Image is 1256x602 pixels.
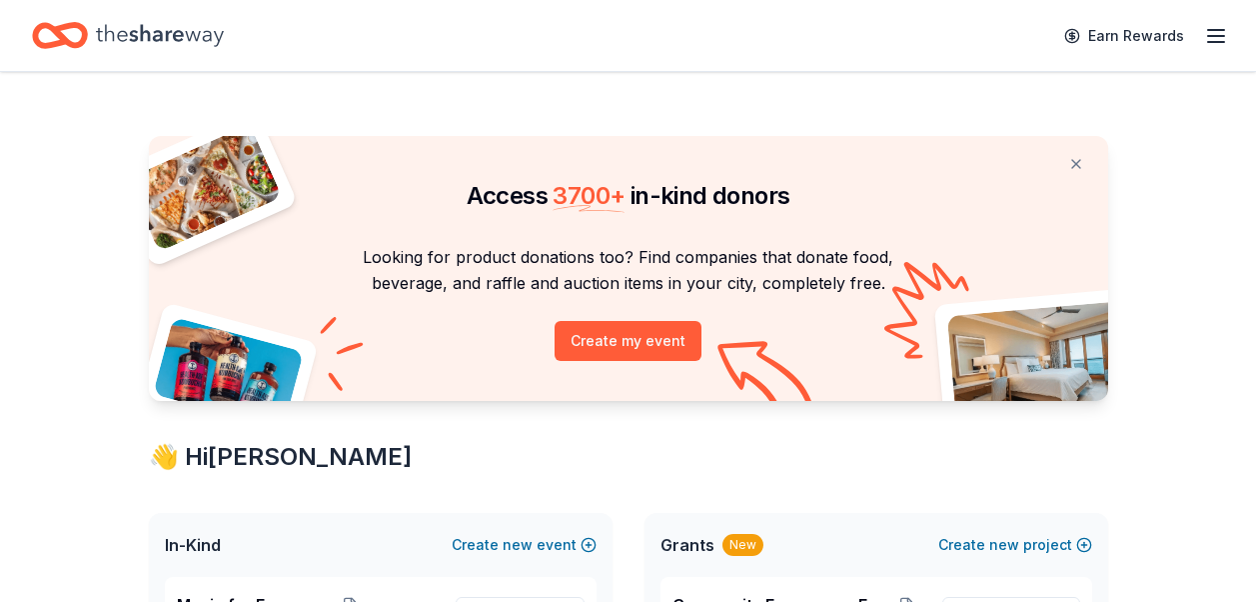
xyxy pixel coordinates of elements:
[165,533,221,557] span: In-Kind
[660,533,714,557] span: Grants
[553,181,625,210] span: 3700 +
[717,341,817,416] img: Curvy arrow
[555,321,701,361] button: Create my event
[149,441,1108,473] div: 👋 Hi [PERSON_NAME]
[1052,18,1196,54] a: Earn Rewards
[32,12,224,59] a: Home
[503,533,533,557] span: new
[722,534,763,556] div: New
[126,124,282,252] img: Pizza
[173,244,1084,297] p: Looking for product donations too? Find companies that donate food, beverage, and raffle and auct...
[467,181,790,210] span: Access in-kind donors
[452,533,597,557] button: Createnewevent
[989,533,1019,557] span: new
[938,533,1092,557] button: Createnewproject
